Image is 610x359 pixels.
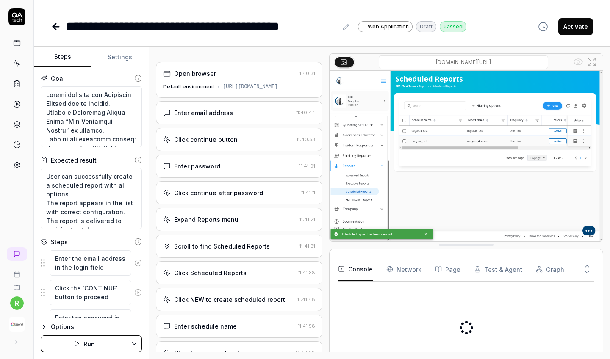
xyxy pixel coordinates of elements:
div: Expected result [51,156,97,165]
img: Screenshot [330,71,603,241]
div: Default environment [163,83,214,91]
button: Console [338,257,373,281]
div: Expand Reports menu [174,215,238,224]
a: Web Application [358,21,413,32]
time: 11:40:44 [296,110,315,116]
div: Open browser [174,69,216,78]
div: Enter email address [174,108,233,117]
button: View version history [533,18,553,35]
img: Keepnet Logo [9,317,25,332]
button: r [10,296,24,310]
button: Options [41,322,142,332]
button: Graph [536,257,564,281]
button: Activate [558,18,593,35]
button: Remove step [131,254,145,271]
div: Suggestions [41,309,142,335]
span: Web Application [368,23,409,30]
div: Click continue after password [174,188,263,197]
div: Draft [416,21,436,32]
div: Options [51,322,142,332]
div: Passed [440,21,466,32]
time: 11:41:21 [299,216,315,222]
div: Enter password [174,162,220,171]
div: Suggestions [41,279,142,306]
button: Open in full screen [585,55,599,69]
time: 11:41:38 [298,270,315,276]
button: Remove step [131,284,145,301]
a: New conversation [7,247,27,261]
time: 11:40:31 [298,70,315,76]
div: Click NEW to create scheduled report [174,295,285,304]
button: Keepnet Logo [3,310,30,334]
div: [URL][DOMAIN_NAME] [223,83,278,91]
a: Book a call with us [3,264,30,278]
time: 11:41:58 [298,323,315,329]
div: Steps [51,237,68,246]
time: 11:42:08 [296,350,315,356]
button: Settings [91,47,149,67]
button: Network [386,257,421,281]
div: Click frequency dropdown [174,348,252,357]
time: 11:40:53 [297,136,315,142]
time: 11:41:31 [299,243,315,249]
div: Scroll to find Scheduled Reports [174,242,270,251]
time: 11:41:01 [299,163,315,169]
button: Page [435,257,460,281]
div: Click continue button [174,135,238,144]
button: Test & Agent [474,257,522,281]
time: 11:41:48 [297,296,315,302]
div: Suggestions [41,250,142,276]
button: Run [41,335,127,352]
time: 11:41:11 [301,190,315,196]
div: Goal [51,74,65,83]
div: Click Scheduled Reports [174,268,247,277]
div: Enter schedule name [174,322,237,331]
button: Show all interative elements [571,55,585,69]
button: Steps [34,47,91,67]
button: Remove step [131,314,145,331]
a: Documentation [3,278,30,291]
